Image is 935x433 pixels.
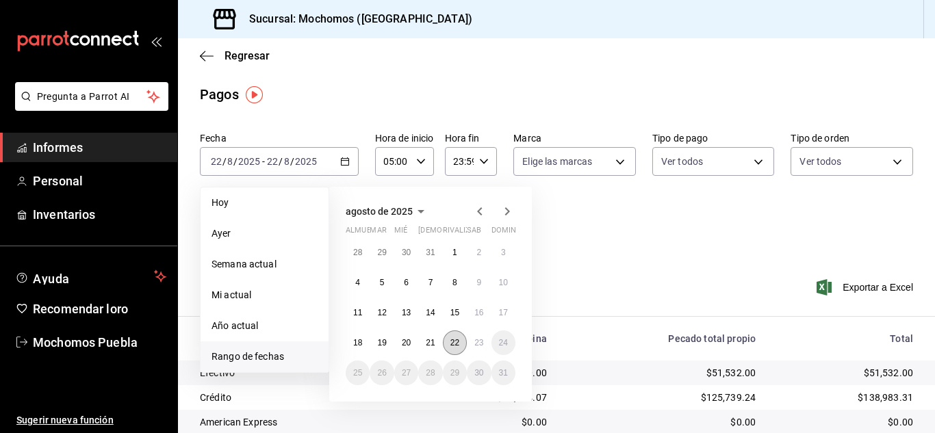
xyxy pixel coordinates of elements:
font: Regresar [225,49,270,62]
font: Ayuda [33,272,70,286]
font: Año actual [212,320,258,331]
button: 11 de agosto de 2025 [346,300,370,325]
abbr: 12 de agosto de 2025 [377,308,386,317]
font: Pecado total propio [668,333,756,344]
font: almuerzo [346,226,386,235]
button: 22 de agosto de 2025 [443,330,467,355]
button: 31 de julio de 2025 [418,240,442,265]
abbr: 13 de agosto de 2025 [402,308,411,317]
button: Exportar a Excel [819,279,913,296]
abbr: 20 de agosto de 2025 [402,338,411,347]
font: $0.00 [730,417,756,428]
font: 21 [426,338,435,347]
font: mar [370,226,386,235]
font: 24 [499,338,508,347]
font: Hoy [212,197,229,208]
font: 7 [428,278,433,287]
button: 30 de julio de 2025 [394,240,418,265]
button: 28 de agosto de 2025 [418,360,442,385]
abbr: 4 de agosto de 2025 [355,278,360,287]
input: -- [283,156,290,167]
font: Fecha [200,133,227,144]
font: 29 [377,248,386,257]
font: $138,983.31 [858,392,913,403]
font: Marca [513,133,541,144]
font: Elige las marcas [522,156,592,167]
abbr: 1 de agosto de 2025 [452,248,457,257]
abbr: 18 de agosto de 2025 [353,338,362,347]
button: Pregunta a Parrot AI [15,82,168,111]
font: $0.00 [888,417,913,428]
font: mié [394,226,407,235]
button: 19 de agosto de 2025 [370,330,394,355]
abbr: 14 de agosto de 2025 [426,308,435,317]
font: 26 [377,368,386,378]
button: 13 de agosto de 2025 [394,300,418,325]
font: Personal [33,174,83,188]
font: Hora fin [445,133,480,144]
font: - [262,156,265,167]
font: sab [467,226,481,235]
font: / [233,156,238,167]
font: 31 [426,248,435,257]
button: 17 de agosto de 2025 [491,300,515,325]
abbr: 10 de agosto de 2025 [499,278,508,287]
abbr: viernes [443,226,481,240]
abbr: 28 de agosto de 2025 [426,368,435,378]
input: -- [266,156,279,167]
font: Pregunta a Parrot AI [37,91,130,102]
font: Mi actual [212,289,251,300]
font: 10 [499,278,508,287]
font: Rango de fechas [212,351,284,362]
font: 20 [402,338,411,347]
font: Efectivo [200,367,235,378]
abbr: 31 de julio de 2025 [426,248,435,257]
button: Regresar [200,49,270,62]
button: agosto de 2025 [346,203,429,220]
font: $51,532.00 [864,367,914,378]
button: 3 de agosto de 2025 [491,240,515,265]
abbr: 29 de julio de 2025 [377,248,386,257]
abbr: 6 de agosto de 2025 [404,278,409,287]
button: Marcador de información sobre herramientas [246,86,263,103]
abbr: domingo [491,226,524,240]
font: 17 [499,308,508,317]
button: 26 de agosto de 2025 [370,360,394,385]
abbr: 25 de agosto de 2025 [353,368,362,378]
input: -- [227,156,233,167]
abbr: 2 de agosto de 2025 [476,248,481,257]
font: 14 [426,308,435,317]
font: 31 [499,368,508,378]
font: Tipo de orden [791,133,849,144]
font: 13 [402,308,411,317]
abbr: 30 de julio de 2025 [402,248,411,257]
abbr: 17 de agosto de 2025 [499,308,508,317]
font: Mochomos Puebla [33,335,138,350]
abbr: 3 de agosto de 2025 [501,248,506,257]
input: ---- [238,156,261,167]
input: -- [210,156,222,167]
font: 16 [474,308,483,317]
font: Total [890,333,913,344]
font: 11 [353,308,362,317]
font: 4 [355,278,360,287]
font: 1 [452,248,457,257]
button: 10 de agosto de 2025 [491,270,515,295]
font: 28 [353,248,362,257]
font: Tipo de pago [652,133,708,144]
button: 15 de agosto de 2025 [443,300,467,325]
button: abrir_cajón_menú [151,36,162,47]
font: $125,739.24 [701,392,756,403]
abbr: 22 de agosto de 2025 [450,338,459,347]
font: Crédito [200,392,231,403]
abbr: 31 de agosto de 2025 [499,368,508,378]
abbr: jueves [418,226,499,240]
font: agosto de 2025 [346,206,413,217]
abbr: 11 de agosto de 2025 [353,308,362,317]
font: / [290,156,294,167]
font: rivalizar [443,226,481,235]
button: 12 de agosto de 2025 [370,300,394,325]
font: 19 [377,338,386,347]
abbr: 29 de agosto de 2025 [450,368,459,378]
button: 20 de agosto de 2025 [394,330,418,355]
